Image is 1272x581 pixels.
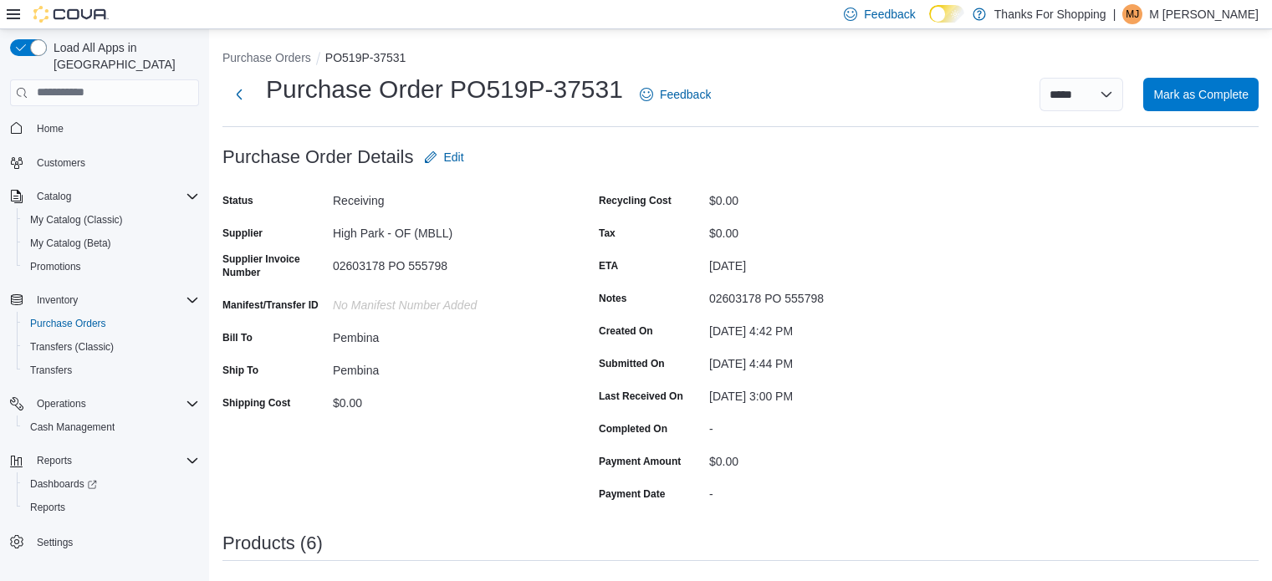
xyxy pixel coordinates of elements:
button: Transfers (Classic) [17,335,206,359]
input: Dark Mode [929,5,964,23]
span: Settings [30,531,199,552]
label: Supplier [222,227,263,240]
label: Status [222,194,253,207]
button: Settings [3,529,206,553]
button: Home [3,116,206,140]
button: Next [222,78,256,111]
a: Customers [30,153,92,173]
span: Settings [37,536,73,549]
span: Home [37,122,64,135]
p: M [PERSON_NAME] [1149,4,1259,24]
img: Cova [33,6,109,23]
h1: Purchase Order PO519P-37531 [266,73,623,106]
label: Supplier Invoice Number [222,252,326,279]
span: Cash Management [23,417,199,437]
span: Mark as Complete [1153,86,1249,103]
span: Reports [37,454,72,467]
button: Transfers [17,359,206,382]
div: Receiving [333,187,557,207]
div: $0.00 [709,220,933,240]
h3: Products (6) [222,533,323,553]
span: Reports [23,497,199,517]
span: Feedback [660,86,711,103]
p: | [1113,4,1116,24]
button: My Catalog (Classic) [17,208,206,232]
a: Home [30,119,70,139]
button: Mark as Complete [1143,78,1259,111]
a: Promotions [23,257,88,277]
button: Operations [3,392,206,415]
span: Catalog [37,190,71,203]
span: Purchase Orders [23,313,199,334]
label: Last Received On [599,390,683,403]
span: Promotions [30,260,81,273]
div: [DATE] 4:42 PM [709,318,933,338]
label: Payment Date [599,487,665,501]
span: My Catalog (Classic) [23,210,199,230]
label: Shipping Cost [222,396,290,410]
span: Transfers [23,360,199,380]
label: Manifest/Transfer ID [222,298,319,312]
a: Reports [23,497,72,517]
label: Created On [599,324,653,338]
span: Inventory [30,290,199,310]
label: Payment Amount [599,455,681,468]
span: Transfers (Classic) [23,337,199,357]
button: Operations [30,394,93,414]
a: Dashboards [17,472,206,496]
span: MJ [1126,4,1139,24]
label: Completed On [599,422,667,436]
a: Cash Management [23,417,121,437]
a: Settings [30,533,79,553]
div: 02603178 PO 555798 [333,252,557,273]
button: Promotions [17,255,206,278]
div: 02603178 PO 555798 [709,285,933,305]
h3: Purchase Order Details [222,147,414,167]
span: Dashboards [30,477,97,491]
div: - [709,481,933,501]
span: Operations [37,397,86,410]
span: Edit [444,149,464,166]
button: Reports [3,449,206,472]
span: Customers [37,156,85,170]
a: My Catalog (Beta) [23,233,118,253]
span: My Catalog (Classic) [30,213,123,227]
span: Promotions [23,257,199,277]
div: [DATE] 3:00 PM [709,383,933,403]
button: Cash Management [17,415,206,439]
button: Customers [3,150,206,175]
span: Transfers [30,364,72,377]
button: Catalog [3,185,206,208]
a: My Catalog (Classic) [23,210,130,230]
span: Reports [30,501,65,514]
div: $0.00 [709,448,933,468]
span: Home [30,118,199,139]
label: Ship To [222,364,258,377]
span: Feedback [864,6,915,23]
label: Submitted On [599,357,665,370]
span: Customers [30,152,199,173]
div: Pembina [333,357,557,377]
div: - [709,415,933,436]
span: Dashboards [23,474,199,494]
span: Transfers (Classic) [30,340,114,354]
button: Purchase Orders [17,312,206,335]
div: $0.00 [333,390,557,410]
label: Tax [599,227,616,240]
button: Catalog [30,186,78,206]
button: Edit [417,140,471,174]
span: Load All Apps in [GEOGRAPHIC_DATA] [47,39,199,73]
button: Purchase Orders [222,51,311,64]
label: Bill To [222,331,253,344]
label: ETA [599,259,618,273]
div: Pembina [333,324,557,344]
div: [DATE] 4:44 PM [709,350,933,370]
p: Thanks For Shopping [994,4,1106,24]
div: [DATE] [709,252,933,273]
span: Cash Management [30,420,115,434]
div: $0.00 [709,187,933,207]
button: Inventory [30,290,84,310]
a: Purchase Orders [23,313,113,334]
nav: An example of EuiBreadcrumbs [222,49,1259,69]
